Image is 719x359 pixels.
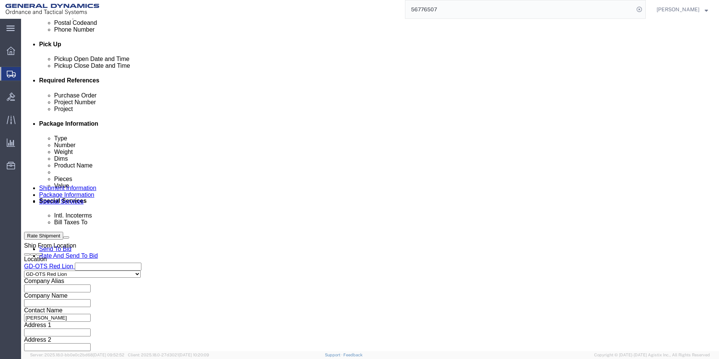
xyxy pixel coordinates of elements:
[128,353,209,357] span: Client: 2025.18.0-27d3021
[21,19,719,351] iframe: FS Legacy Container
[325,353,344,357] a: Support
[179,353,209,357] span: [DATE] 10:20:09
[30,353,124,357] span: Server: 2025.18.0-bb0e0c2bd68
[656,5,708,14] button: [PERSON_NAME]
[5,4,99,15] img: logo
[93,353,124,357] span: [DATE] 09:52:52
[405,0,634,18] input: Search for shipment number, reference number
[657,5,699,14] span: Kayla Singleton
[594,352,710,358] span: Copyright © [DATE]-[DATE] Agistix Inc., All Rights Reserved
[343,353,363,357] a: Feedback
